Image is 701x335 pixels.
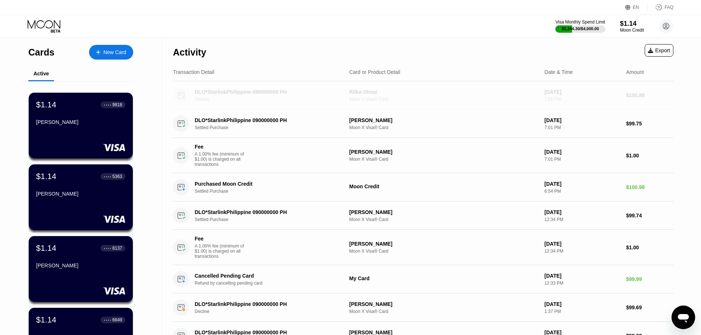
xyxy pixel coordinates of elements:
[195,273,337,279] div: Cancelled Pending Card
[545,209,620,215] div: [DATE]
[36,100,56,110] div: $1.14
[648,4,673,11] div: FAQ
[545,125,620,130] div: 7:01 PM
[626,184,673,190] div: $100.98
[36,119,125,125] div: [PERSON_NAME]
[173,173,673,202] div: Purchased Moon CreditSettled PurchaseMoon Credit[DATE]6:54 PM$100.98
[349,69,400,75] div: Card or Product Detail
[36,191,125,197] div: [PERSON_NAME]
[33,71,49,76] div: Active
[626,92,673,98] div: $100.80
[349,217,539,222] div: Moon X Visa® Card
[89,45,133,60] div: New Card
[626,121,673,126] div: $99.75
[349,301,539,307] div: [PERSON_NAME]
[29,236,133,302] div: $1.14● ● ● ●8137[PERSON_NAME]
[28,47,54,58] div: Cards
[349,125,539,130] div: Moon X Visa® Card
[195,243,250,259] div: A 1.00% fee (minimum of $1.00) is charged on all transactions
[349,309,539,314] div: Moon X Visa® Card
[648,47,670,53] div: Export
[112,174,122,179] div: 5363
[626,304,673,310] div: $99.69
[620,20,644,28] div: $1.14
[626,276,673,282] div: $99.99
[173,265,673,293] div: Cancelled Pending CardRefund by cancelling pending cardMy Card[DATE]12:33 PM$99.99
[545,309,620,314] div: 1:37 PM
[195,189,348,194] div: Settled Purchase
[545,89,620,95] div: [DATE]
[349,97,539,102] div: Moon X Visa® Card
[173,110,673,138] div: DLO*StarlinkPhilippine 090000000 PHSettled Purchase[PERSON_NAME]Moon X Visa® Card[DATE]7:01 PM$99.75
[173,47,206,58] div: Activity
[626,69,644,75] div: Amount
[112,102,122,107] div: 9818
[545,117,620,123] div: [DATE]
[195,152,250,167] div: A 1.00% fee (minimum of $1.00) is charged on all transactions
[349,183,539,189] div: Moon Credit
[195,217,348,222] div: Settled Purchase
[545,97,620,102] div: 7:56 PM
[173,230,673,265] div: FeeA 1.00% fee (minimum of $1.00) is charged on all transactions[PERSON_NAME]Moon X Visa® Card[DA...
[626,213,673,218] div: $99.74
[195,117,337,123] div: DLO*StarlinkPhilippine 090000000 PH
[672,306,695,329] iframe: Button to launch messaging window
[36,172,56,181] div: $1.14
[349,157,539,162] div: Moon X Visa® Card
[195,144,246,150] div: Fee
[349,117,539,123] div: [PERSON_NAME]
[625,4,648,11] div: EN
[633,5,639,10] div: EN
[555,19,605,25] div: Visa Monthly Spend Limit
[104,247,111,249] div: ● ● ● ●
[349,209,539,215] div: [PERSON_NAME]
[173,202,673,230] div: DLO*StarlinkPhilippine 090000000 PHSettled Purchase[PERSON_NAME]Moon X Visa® Card[DATE]12:34 PM$9...
[173,81,673,110] div: DLO*StarlinkPhilippine 090000000 PHDeclineRilka OlmaiMoon X Visa® Card[DATE]7:56 PM$100.80
[195,309,348,314] div: Decline
[29,164,133,230] div: $1.14● ● ● ●5363[PERSON_NAME]
[545,157,620,162] div: 7:01 PM
[112,246,122,251] div: 8137
[545,181,620,187] div: [DATE]
[555,19,605,33] div: Visa Monthly Spend Limit$1,344.30/$4,000.00
[545,189,620,194] div: 6:54 PM
[195,281,348,286] div: Refund by cancelling pending card
[104,104,111,106] div: ● ● ● ●
[195,301,337,307] div: DLO*StarlinkPhilippine 090000000 PH
[349,241,539,247] div: [PERSON_NAME]
[195,97,348,102] div: Decline
[545,217,620,222] div: 12:34 PM
[665,5,673,10] div: FAQ
[545,69,573,75] div: Date & Time
[195,209,337,215] div: DLO*StarlinkPhilippine 090000000 PH
[545,249,620,254] div: 12:34 PM
[173,69,214,75] div: Transaction Detail
[545,241,620,247] div: [DATE]
[195,125,348,130] div: Settled Purchase
[29,93,133,158] div: $1.14● ● ● ●9818[PERSON_NAME]
[626,245,673,250] div: $1.00
[545,273,620,279] div: [DATE]
[349,249,539,254] div: Moon X Visa® Card
[545,149,620,155] div: [DATE]
[545,281,620,286] div: 12:33 PM
[645,44,673,57] div: Export
[626,153,673,158] div: $1.00
[545,301,620,307] div: [DATE]
[36,315,56,325] div: $1.14
[173,138,673,173] div: FeeA 1.00% fee (minimum of $1.00) is charged on all transactions[PERSON_NAME]Moon X Visa® Card[DA...
[36,263,125,268] div: [PERSON_NAME]
[195,181,337,187] div: Purchased Moon Credit
[349,89,539,95] div: Rilka Olmai
[112,317,122,322] div: 6649
[103,49,126,56] div: New Card
[173,293,673,322] div: DLO*StarlinkPhilippine 090000000 PHDecline[PERSON_NAME]Moon X Visa® Card[DATE]1:37 PM$99.69
[195,89,337,95] div: DLO*StarlinkPhilippine 090000000 PH
[104,175,111,178] div: ● ● ● ●
[36,243,56,253] div: $1.14
[620,28,644,33] div: Moon Credit
[104,319,111,321] div: ● ● ● ●
[620,20,644,33] div: $1.14Moon Credit
[349,275,539,281] div: My Card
